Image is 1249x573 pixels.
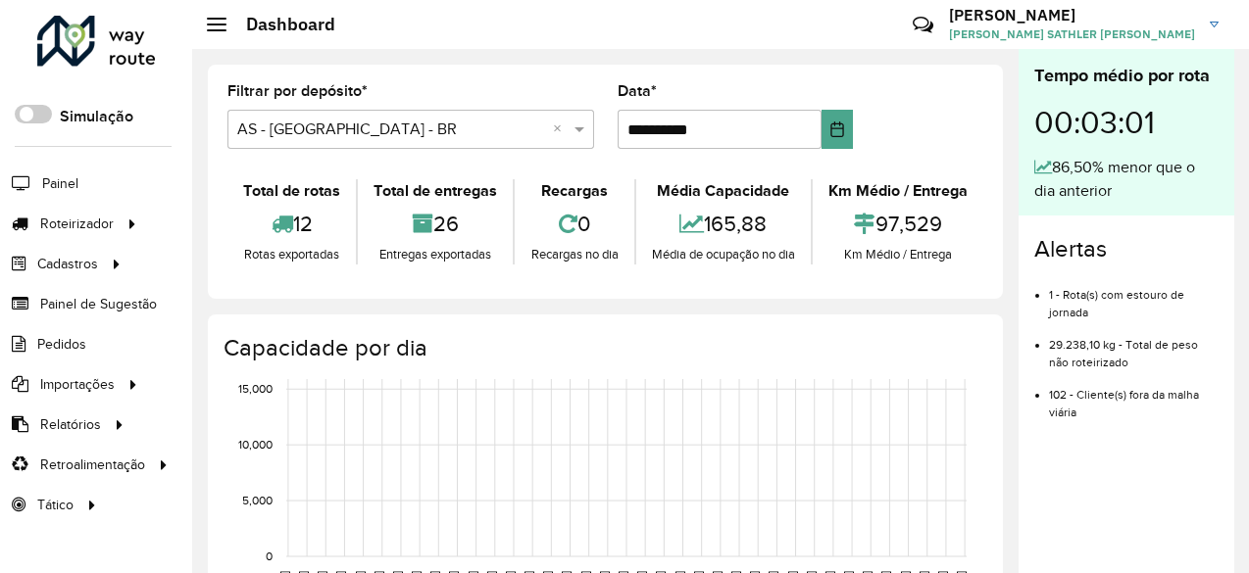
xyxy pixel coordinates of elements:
[363,203,508,245] div: 26
[60,105,133,128] label: Simulação
[40,414,101,435] span: Relatórios
[553,118,570,141] span: Clear all
[818,179,978,203] div: Km Médio / Entrega
[641,245,806,264] div: Média de ocupação no dia
[1034,156,1219,203] div: 86,50% menor que o dia anterior
[227,79,368,103] label: Filtrar por depósito
[37,495,74,515] span: Tático
[40,214,114,234] span: Roteirizador
[1049,321,1219,371] li: 29.238,10 kg - Total de peso não roteirizado
[520,203,628,245] div: 0
[363,245,508,264] div: Entregas exportadas
[949,25,1195,43] span: [PERSON_NAME] SATHLER [PERSON_NAME]
[232,245,351,264] div: Rotas exportadas
[1034,89,1219,156] div: 00:03:01
[232,179,351,203] div: Total de rotas
[232,203,351,245] div: 12
[266,549,273,562] text: 0
[238,438,273,451] text: 10,000
[242,494,273,506] text: 5,000
[42,173,78,194] span: Painel
[641,203,806,245] div: 165,88
[618,79,657,103] label: Data
[37,254,98,274] span: Cadastros
[1049,271,1219,321] li: 1 - Rota(s) com estouro de jornada
[37,334,86,355] span: Pedidos
[40,374,115,395] span: Importações
[238,382,273,395] text: 15,000
[902,4,944,46] a: Contato Rápido
[818,245,978,264] div: Km Médio / Entrega
[822,110,853,149] button: Choose Date
[1034,63,1219,89] div: Tempo médio por rota
[40,454,145,475] span: Retroalimentação
[224,334,983,362] h4: Capacidade por dia
[40,294,157,314] span: Painel de Sugestão
[226,14,335,35] h2: Dashboard
[520,179,628,203] div: Recargas
[641,179,806,203] div: Média Capacidade
[1034,235,1219,263] h4: Alertas
[1049,371,1219,421] li: 102 - Cliente(s) fora da malha viária
[818,203,978,245] div: 97,529
[363,179,508,203] div: Total de entregas
[949,6,1195,24] h3: [PERSON_NAME]
[520,245,628,264] div: Recargas no dia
